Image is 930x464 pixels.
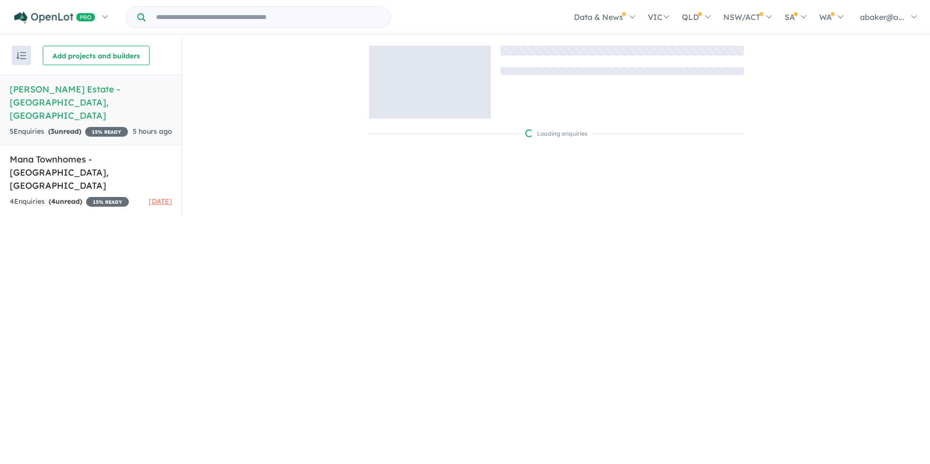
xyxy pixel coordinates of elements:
span: 15 % READY [85,127,128,137]
div: 5 Enquir ies [10,126,128,138]
span: 4 [51,197,55,206]
img: Openlot PRO Logo White [14,12,95,24]
input: Try estate name, suburb, builder or developer [147,7,389,28]
span: 15 % READY [86,197,129,207]
span: abaker@o... [860,12,904,22]
span: 5 hours ago [133,127,172,136]
strong: ( unread) [49,197,82,206]
span: 3 [51,127,54,136]
span: [DATE] [149,197,172,206]
strong: ( unread) [48,127,81,136]
div: Loading enquiries [525,129,588,139]
h5: [PERSON_NAME] Estate - [GEOGRAPHIC_DATA] , [GEOGRAPHIC_DATA] [10,83,172,122]
img: sort.svg [17,52,26,59]
div: 4 Enquir ies [10,196,129,208]
h5: Mana Townhomes - [GEOGRAPHIC_DATA] , [GEOGRAPHIC_DATA] [10,153,172,192]
button: Add projects and builders [43,46,150,65]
